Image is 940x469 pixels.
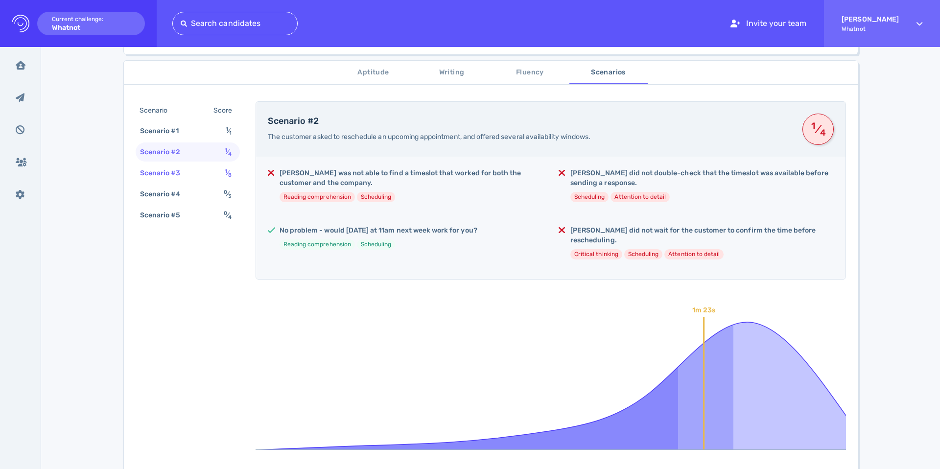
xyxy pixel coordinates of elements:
[570,192,609,202] li: Scheduling
[570,226,834,245] h5: [PERSON_NAME] did not wait for the customer to confirm the time before rescheduling.
[225,169,232,177] span: ⁄
[497,67,564,79] span: Fluency
[357,192,396,202] li: Scheduling
[340,67,407,79] span: Aptitude
[224,189,227,195] sup: 0
[138,124,191,138] div: Scenario #1
[268,116,791,127] h4: Scenario #2
[211,103,238,117] div: Score
[138,103,179,117] div: Scenario
[419,67,485,79] span: Writing
[819,132,826,134] sub: 4
[268,133,590,141] span: The customer asked to reschedule an upcoming appointment, and offered several availability windows.
[228,193,232,199] sub: 3
[624,249,663,259] li: Scheduling
[224,211,232,219] span: ⁄
[224,210,227,216] sup: 0
[810,120,826,138] span: ⁄
[842,15,899,23] strong: [PERSON_NAME]
[664,249,724,259] li: Attention to detail
[570,249,622,259] li: Critical thinking
[226,127,232,135] span: ⁄
[228,172,232,178] sub: 8
[357,239,396,250] li: Scheduling
[570,168,834,188] h5: [PERSON_NAME] did not double-check that the timeslot was available before sending a response.
[280,226,477,235] h5: No problem - would [DATE] at 11am next week work for you?
[280,192,355,202] li: Reading comprehension
[138,166,192,180] div: Scenario #3
[138,145,192,159] div: Scenario #2
[692,306,715,314] text: 1m 23s
[226,126,228,132] sup: 1
[229,130,232,136] sub: 1
[225,148,232,156] span: ⁄
[224,190,232,198] span: ⁄
[842,25,899,32] span: Whatnot
[138,208,192,222] div: Scenario #5
[280,168,543,188] h5: [PERSON_NAME] was not able to find a timeslot that worked for both the customer and the company.
[810,125,817,127] sup: 1
[225,168,227,174] sup: 1
[280,239,355,250] li: Reading comprehension
[225,147,227,153] sup: 1
[575,67,642,79] span: Scenarios
[228,214,232,220] sub: 4
[228,151,232,157] sub: 4
[611,192,670,202] li: Attention to detail
[138,187,192,201] div: Scenario #4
